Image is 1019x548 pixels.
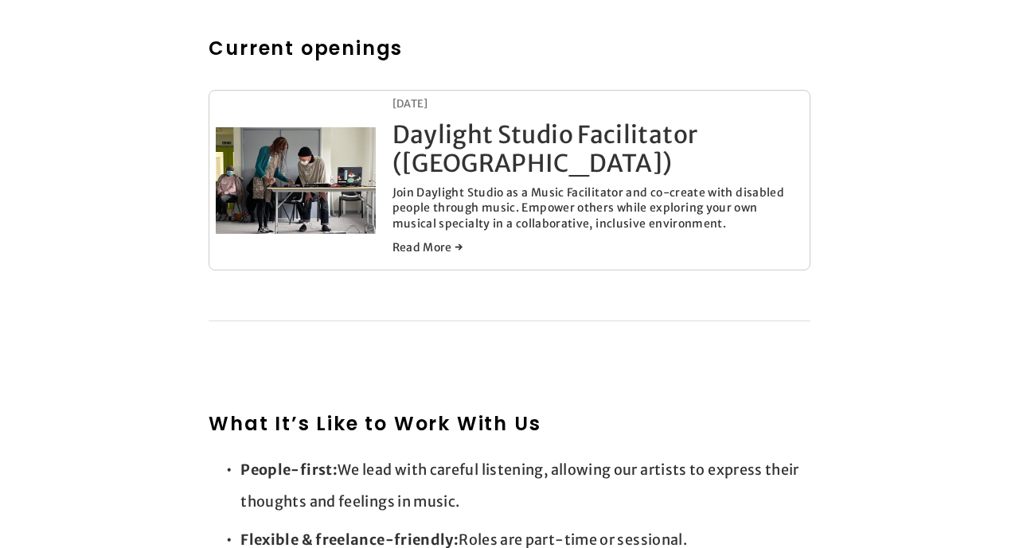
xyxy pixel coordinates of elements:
[392,97,428,111] time: [DATE]
[209,34,810,63] h2: Current openings
[240,454,810,517] p: We lead with careful listening, allowing our artists to express their thoughts and feelings in mu...
[240,461,338,479] strong: People-first:
[392,185,803,232] p: Join Daylight Studio as a Music Facilitator and co-create with disabled people through music. Emp...
[209,410,810,438] h2: What It’s Like to Work With Us
[216,127,392,234] a: Daylight Studio Facilitator (London)
[392,119,698,178] a: Daylight Studio Facilitator ([GEOGRAPHIC_DATA])
[392,239,803,255] a: Read More →
[216,91,376,270] img: Daylight Studio Facilitator (London)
